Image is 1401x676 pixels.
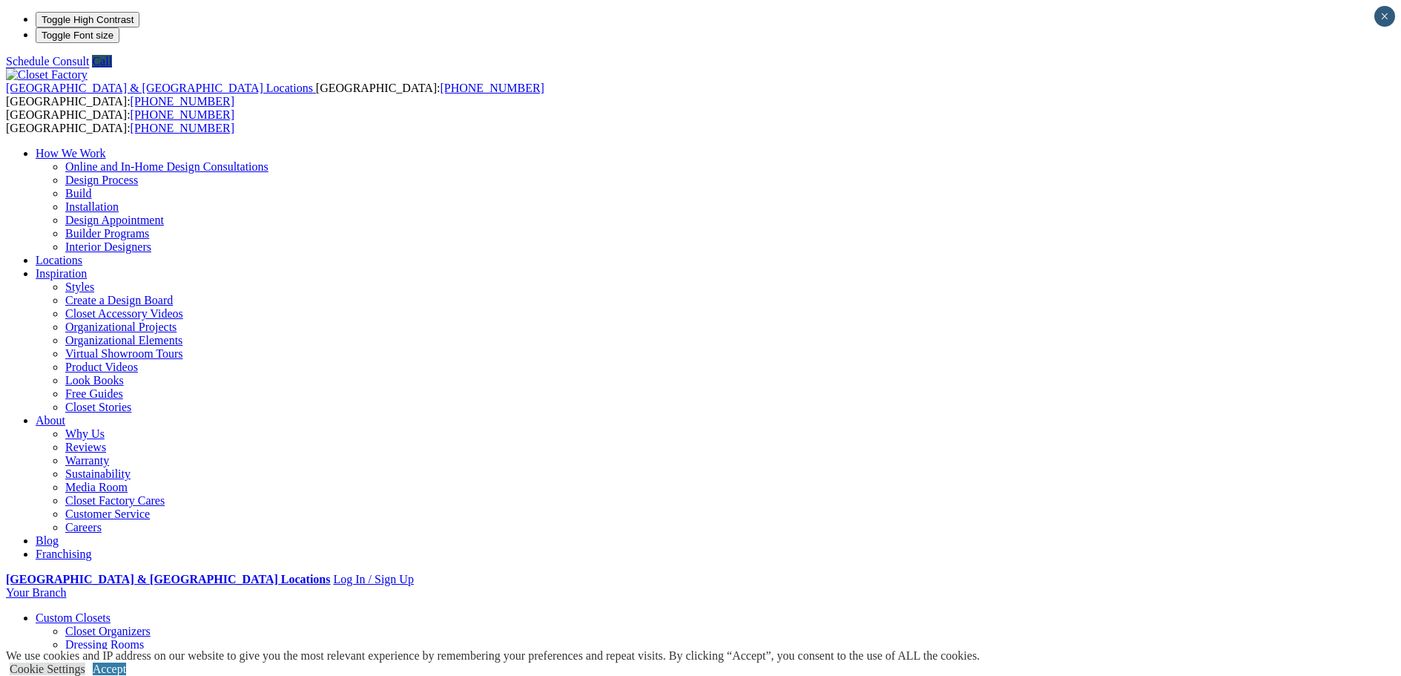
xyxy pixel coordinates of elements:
a: Installation [65,200,119,213]
a: Create a Design Board [65,294,173,306]
a: Build [65,187,92,200]
a: Media Room [65,481,128,493]
a: Reviews [65,441,106,453]
a: Sustainability [65,467,131,480]
span: Toggle Font size [42,30,113,41]
a: Careers [65,521,102,534]
a: Free Guides [65,387,123,400]
a: Closet Stories [65,401,131,413]
button: Close [1374,6,1395,27]
a: About [36,414,65,427]
a: Closet Factory Cares [65,494,165,507]
a: Organizational Projects [65,321,177,333]
a: [PHONE_NUMBER] [131,108,234,121]
a: Online and In-Home Design Consultations [65,160,268,173]
a: [PHONE_NUMBER] [131,122,234,134]
a: Styles [65,280,94,293]
span: [GEOGRAPHIC_DATA] & [GEOGRAPHIC_DATA] Locations [6,82,313,94]
a: Design Appointment [65,214,164,226]
a: Blog [36,534,59,547]
a: Accept [93,663,126,675]
div: We use cookies and IP address on our website to give you the most relevant experience by remember... [6,649,980,663]
a: Virtual Showroom Tours [65,347,183,360]
a: Warranty [65,454,109,467]
a: Locations [36,254,82,266]
a: Custom Closets [36,611,111,624]
button: Toggle Font size [36,27,119,43]
a: Organizational Elements [65,334,182,347]
a: Product Videos [65,361,138,373]
a: Franchising [36,548,92,560]
a: Call [92,55,112,68]
a: [GEOGRAPHIC_DATA] & [GEOGRAPHIC_DATA] Locations [6,573,330,585]
a: [PHONE_NUMBER] [440,82,544,94]
span: [GEOGRAPHIC_DATA]: [GEOGRAPHIC_DATA]: [6,82,544,108]
span: Toggle High Contrast [42,14,133,25]
a: Look Books [65,374,124,387]
img: Closet Factory [6,68,88,82]
a: [GEOGRAPHIC_DATA] & [GEOGRAPHIC_DATA] Locations [6,82,316,94]
a: Schedule Consult [6,55,89,68]
button: Toggle High Contrast [36,12,139,27]
a: Cookie Settings [10,663,85,675]
a: Design Process [65,174,138,186]
a: Customer Service [65,508,150,520]
a: Inspiration [36,267,87,280]
a: Log In / Sign Up [333,573,413,585]
a: Closet Accessory Videos [65,307,183,320]
a: Dressing Rooms [65,638,144,651]
a: Closet Organizers [65,625,151,637]
a: Why Us [65,427,105,440]
span: [GEOGRAPHIC_DATA]: [GEOGRAPHIC_DATA]: [6,108,234,134]
a: Your Branch [6,586,66,599]
a: Builder Programs [65,227,149,240]
a: How We Work [36,147,106,160]
a: [PHONE_NUMBER] [131,95,234,108]
a: Interior Designers [65,240,151,253]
